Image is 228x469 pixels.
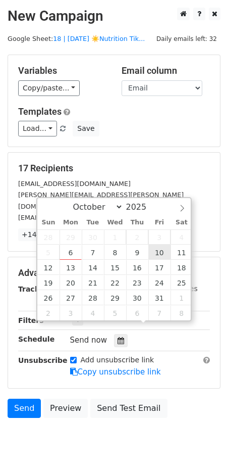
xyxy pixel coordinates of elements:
h5: 17 Recipients [18,163,210,174]
span: October 19, 2025 [37,275,60,290]
span: October 17, 2025 [148,260,170,275]
span: October 30, 2025 [126,290,148,305]
span: Daily emails left: 32 [153,33,220,44]
span: October 16, 2025 [126,260,148,275]
span: November 4, 2025 [82,305,104,320]
small: [EMAIL_ADDRESS][DOMAIN_NAME] [18,180,131,187]
iframe: Chat Widget [178,420,228,469]
span: October 7, 2025 [82,245,104,260]
span: Tue [82,219,104,226]
span: October 15, 2025 [104,260,126,275]
span: October 21, 2025 [82,275,104,290]
span: Mon [60,219,82,226]
span: November 6, 2025 [126,305,148,320]
span: October 23, 2025 [126,275,148,290]
span: October 3, 2025 [148,229,170,245]
span: October 14, 2025 [82,260,104,275]
a: Load... [18,121,57,136]
span: November 3, 2025 [60,305,82,320]
span: October 4, 2025 [170,229,193,245]
span: November 8, 2025 [170,305,193,320]
span: Wed [104,219,126,226]
strong: Schedule [18,335,54,343]
strong: Tracking [18,285,52,293]
a: Daily emails left: 32 [153,35,220,42]
span: October 12, 2025 [37,260,60,275]
span: October 25, 2025 [170,275,193,290]
span: Sat [170,219,193,226]
span: October 1, 2025 [104,229,126,245]
span: October 9, 2025 [126,245,148,260]
a: Copy/paste... [18,80,80,96]
h5: Advanced [18,267,210,278]
button: Save [73,121,99,136]
label: UTM Codes [158,284,197,294]
h5: Email column [122,65,210,76]
span: October 11, 2025 [170,245,193,260]
span: November 2, 2025 [37,305,60,320]
strong: Unsubscribe [18,356,68,364]
small: [PERSON_NAME][EMAIL_ADDRESS][PERSON_NAME][DOMAIN_NAME] [18,191,184,210]
small: [EMAIL_ADDRESS][DOMAIN_NAME] [18,214,131,221]
h2: New Campaign [8,8,220,25]
span: October 2, 2025 [126,229,148,245]
span: October 18, 2025 [170,260,193,275]
span: October 10, 2025 [148,245,170,260]
span: October 31, 2025 [148,290,170,305]
h5: Variables [18,65,106,76]
a: Copy unsubscribe link [70,367,161,377]
span: September 28, 2025 [37,229,60,245]
span: November 1, 2025 [170,290,193,305]
a: 18 | [DATE] ☀️Nutrition Tik... [53,35,145,42]
a: Send Test Email [90,399,167,418]
span: October 26, 2025 [37,290,60,305]
small: Google Sheet: [8,35,145,42]
span: November 5, 2025 [104,305,126,320]
span: October 8, 2025 [104,245,126,260]
span: Send now [70,336,107,345]
span: October 24, 2025 [148,275,170,290]
span: October 29, 2025 [104,290,126,305]
span: Thu [126,219,148,226]
span: October 27, 2025 [60,290,82,305]
span: Sun [37,219,60,226]
span: October 13, 2025 [60,260,82,275]
span: October 6, 2025 [60,245,82,260]
span: September 30, 2025 [82,229,104,245]
span: Fri [148,219,170,226]
label: Add unsubscribe link [81,355,154,365]
span: October 28, 2025 [82,290,104,305]
a: Preview [43,399,88,418]
span: October 22, 2025 [104,275,126,290]
input: Year [123,202,159,212]
span: November 7, 2025 [148,305,170,320]
span: October 20, 2025 [60,275,82,290]
a: Send [8,399,41,418]
a: Templates [18,106,62,117]
span: October 5, 2025 [37,245,60,260]
strong: Filters [18,316,44,324]
span: September 29, 2025 [60,229,82,245]
a: +14 more [18,228,61,241]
